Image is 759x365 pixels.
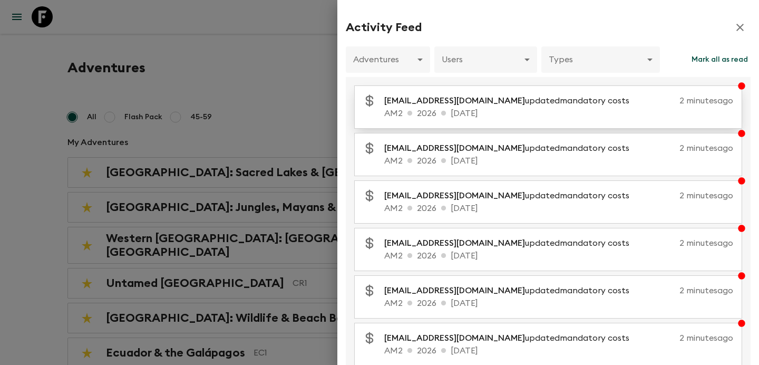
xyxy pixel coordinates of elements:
p: AM2 2026 [DATE] [384,297,733,310]
div: Adventures [346,45,430,74]
span: [EMAIL_ADDRESS][DOMAIN_NAME] [384,286,525,295]
div: Users [434,45,537,74]
p: 2 minutes ago [642,142,733,155]
span: [EMAIL_ADDRESS][DOMAIN_NAME] [384,334,525,342]
p: updated mandatory costs [384,94,638,107]
span: [EMAIL_ADDRESS][DOMAIN_NAME] [384,97,525,105]
p: updated mandatory costs [384,332,638,344]
p: 2 minutes ago [642,94,733,107]
p: 2 minutes ago [642,189,733,202]
button: Mark all as read [689,46,751,73]
p: updated mandatory costs [384,284,638,297]
span: [EMAIL_ADDRESS][DOMAIN_NAME] [384,144,525,152]
p: AM2 2026 [DATE] [384,249,733,262]
p: 2 minutes ago [642,237,733,249]
p: AM2 2026 [DATE] [384,202,733,215]
span: [EMAIL_ADDRESS][DOMAIN_NAME] [384,239,525,247]
p: updated mandatory costs [384,189,638,202]
p: AM2 2026 [DATE] [384,155,733,167]
p: 2 minutes ago [642,332,733,344]
p: 2 minutes ago [642,284,733,297]
p: AM2 2026 [DATE] [384,344,733,357]
p: AM2 2026 [DATE] [384,107,733,120]
p: updated mandatory costs [384,237,638,249]
h2: Activity Feed [346,21,422,34]
p: updated mandatory costs [384,142,638,155]
span: [EMAIL_ADDRESS][DOMAIN_NAME] [384,191,525,200]
div: Types [541,45,660,74]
